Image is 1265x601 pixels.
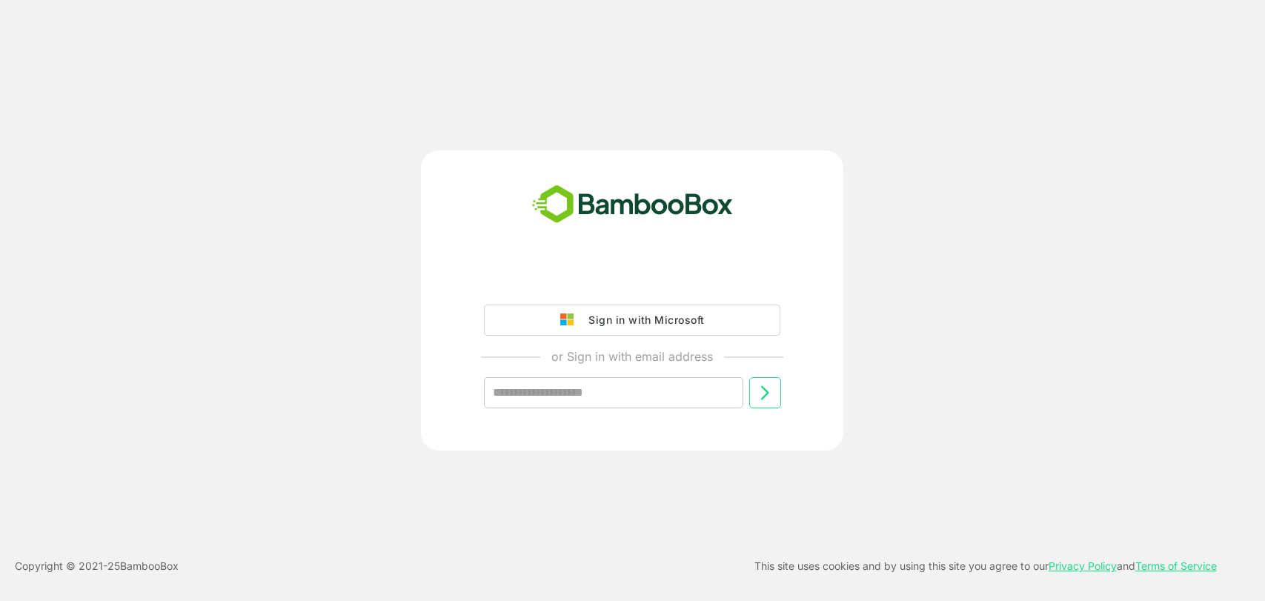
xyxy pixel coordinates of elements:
img: google [560,313,581,327]
a: Terms of Service [1135,560,1217,572]
a: Privacy Policy [1049,560,1117,572]
p: This site uses cookies and by using this site you agree to our and [754,557,1217,575]
div: Sign in with Microsoft [581,311,704,330]
iframe: Sign in with Google Button [477,263,788,296]
p: Copyright © 2021- 25 BambooBox [15,557,179,575]
p: or Sign in with email address [551,348,713,365]
img: bamboobox [524,180,741,229]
